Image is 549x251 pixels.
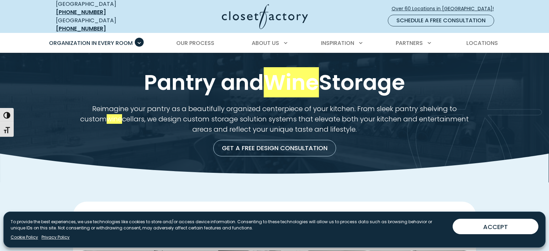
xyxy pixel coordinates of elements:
a: Privacy Policy [41,234,70,240]
div: [GEOGRAPHIC_DATA] [56,16,155,33]
span: About Us [252,39,279,47]
span: Over 60 Locations in [GEOGRAPHIC_DATA]! [392,5,499,12]
p: Reimagine your pantry as a beautifully organized centerpiece of your kitchen. From sleek pantry s... [73,104,476,134]
span: Custom Pantries for Every [188,207,361,226]
em: Wine [264,67,319,97]
a: [PHONE_NUMBER] [56,8,106,16]
a: Cookie Policy [11,234,38,240]
span: Our Process [176,39,214,47]
h1: Pantry and Storage [55,69,495,95]
button: ACCEPT [453,219,538,234]
p: To provide the best experiences, we use technologies like cookies to store and/or access device i... [11,219,447,231]
span: Inspiration [321,39,354,47]
span: Partners [396,39,423,47]
nav: Primary Menu [44,34,505,53]
em: wine [107,114,122,124]
a: Get a Free Design Consultation [213,140,336,156]
a: Over 60 Locations in [GEOGRAPHIC_DATA]! [391,3,500,15]
img: Closet Factory Logo [222,4,308,29]
a: [PHONE_NUMBER] [56,25,106,33]
span: Organization in Every Room [49,39,133,47]
span: Locations [466,39,498,47]
a: Schedule a Free Consultation [388,15,494,26]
